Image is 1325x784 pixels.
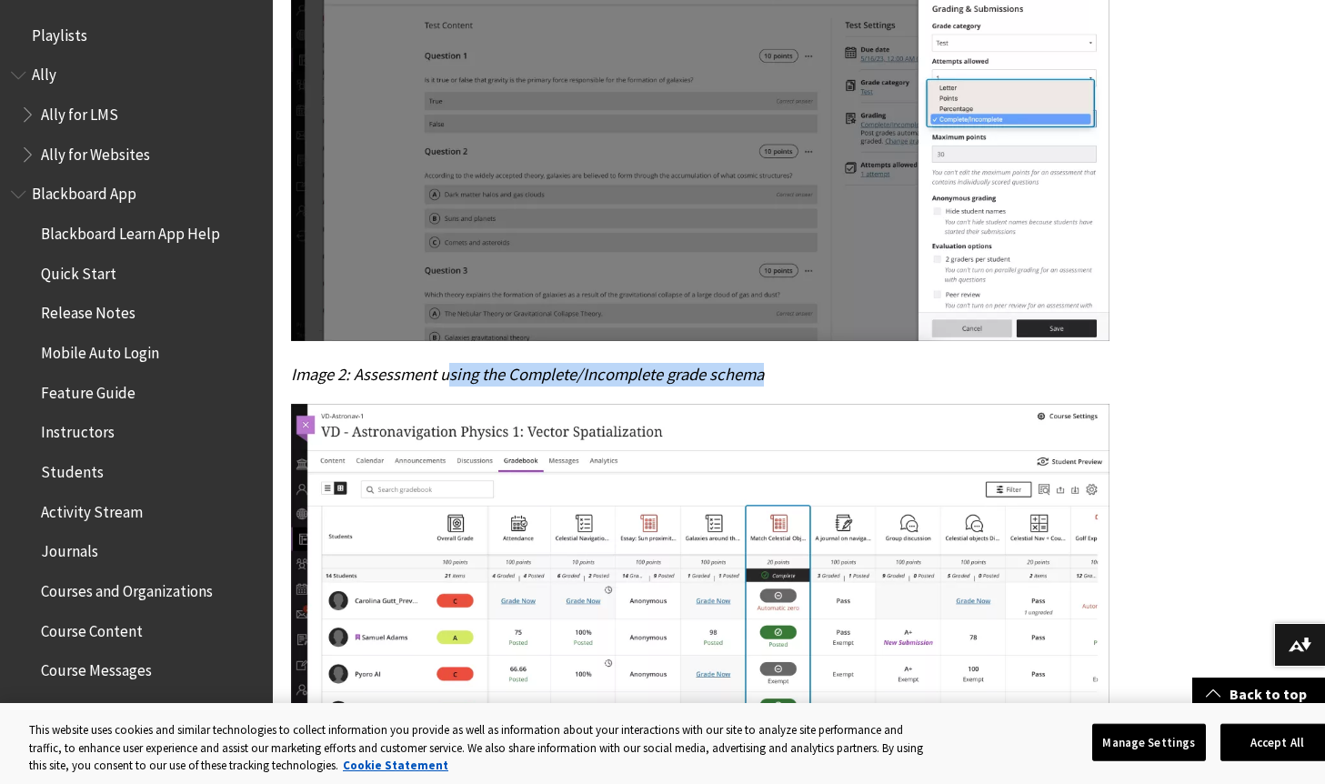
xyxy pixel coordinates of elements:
[32,179,136,204] span: Blackboard App
[41,695,141,719] span: Offline Content
[41,218,220,243] span: Blackboard Learn App Help
[41,417,115,442] span: Instructors
[343,758,448,773] a: More information about your privacy, opens in a new tab
[32,60,56,85] span: Ally
[291,364,764,385] span: Image 2: Assessment using the Complete/Incomplete grade schema
[11,20,262,51] nav: Book outline for Playlists
[11,60,262,170] nav: Book outline for Anthology Ally Help
[1192,678,1325,711] a: Back to top
[41,497,143,521] span: Activity Stream
[41,298,136,323] span: Release Notes
[41,99,118,124] span: Ally for LMS
[29,721,928,775] div: This website uses cookies and similar technologies to collect information you provide as well as ...
[41,337,159,362] span: Mobile Auto Login
[41,457,104,481] span: Students
[41,537,98,561] span: Journals
[32,20,87,45] span: Playlists
[41,377,136,402] span: Feature Guide
[41,576,213,600] span: Courses and Organizations
[41,139,150,164] span: Ally for Websites
[41,616,143,640] span: Course Content
[41,258,116,283] span: Quick Start
[41,656,152,680] span: Course Messages
[1092,723,1206,761] button: Manage Settings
